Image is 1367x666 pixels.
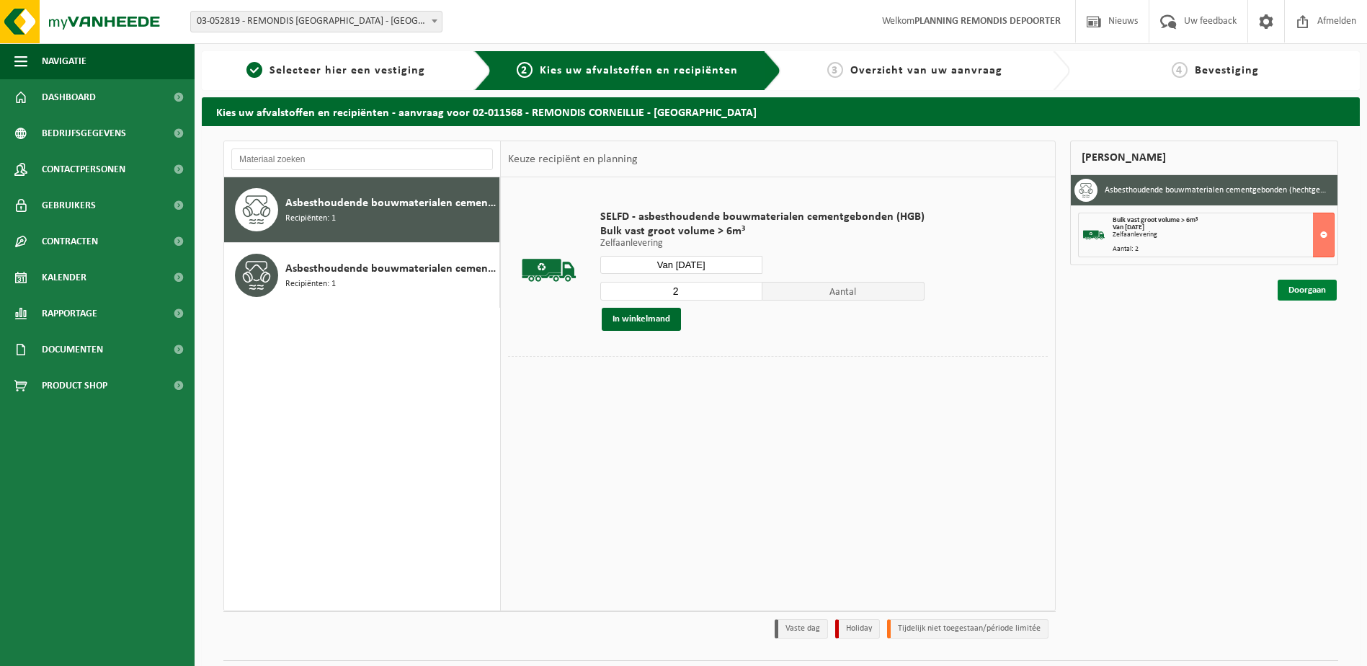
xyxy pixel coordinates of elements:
[517,62,533,78] span: 2
[42,187,96,223] span: Gebruikers
[1278,280,1337,301] a: Doorgaan
[600,210,925,224] span: SELFD - asbesthoudende bouwmaterialen cementgebonden (HGB)
[42,296,97,332] span: Rapportage
[1113,246,1334,253] div: Aantal: 2
[1113,231,1334,239] div: Zelfaanlevering
[42,368,107,404] span: Product Shop
[775,619,828,639] li: Vaste dag
[42,79,96,115] span: Dashboard
[270,65,425,76] span: Selecteer hier een vestiging
[1113,216,1198,224] span: Bulk vast groot volume > 6m³
[501,141,645,177] div: Keuze recipiënt en planning
[42,115,126,151] span: Bedrijfsgegevens
[191,12,442,32] span: 03-052819 - REMONDIS WEST-VLAANDEREN - OOSTENDE
[600,224,925,239] span: Bulk vast groot volume > 6m³
[224,243,500,308] button: Asbesthoudende bouwmaterialen cementgebonden met isolatie(hechtgebonden) Recipiënten: 1
[42,43,86,79] span: Navigatie
[231,148,493,170] input: Materiaal zoeken
[1172,62,1188,78] span: 4
[1105,179,1327,202] h3: Asbesthoudende bouwmaterialen cementgebonden (hechtgebonden)
[600,239,925,249] p: Zelfaanlevering
[285,212,336,226] span: Recipiënten: 1
[1113,223,1144,231] strong: Van [DATE]
[190,11,442,32] span: 03-052819 - REMONDIS WEST-VLAANDEREN - OOSTENDE
[42,223,98,259] span: Contracten
[1195,65,1259,76] span: Bevestiging
[246,62,262,78] span: 1
[887,619,1048,639] li: Tijdelijk niet toegestaan/période limitée
[835,619,880,639] li: Holiday
[209,62,463,79] a: 1Selecteer hier een vestiging
[285,277,336,291] span: Recipiënten: 1
[285,195,496,212] span: Asbesthoudende bouwmaterialen cementgebonden (hechtgebonden)
[224,177,500,243] button: Asbesthoudende bouwmaterialen cementgebonden (hechtgebonden) Recipiënten: 1
[600,256,762,274] input: Selecteer datum
[42,259,86,296] span: Kalender
[1070,141,1338,175] div: [PERSON_NAME]
[285,260,496,277] span: Asbesthoudende bouwmaterialen cementgebonden met isolatie(hechtgebonden)
[42,151,125,187] span: Contactpersonen
[602,308,681,331] button: In winkelmand
[762,282,925,301] span: Aantal
[850,65,1002,76] span: Overzicht van uw aanvraag
[42,332,103,368] span: Documenten
[540,65,738,76] span: Kies uw afvalstoffen en recipiënten
[827,62,843,78] span: 3
[202,97,1360,125] h2: Kies uw afvalstoffen en recipiënten - aanvraag voor 02-011568 - REMONDIS CORNEILLIE - [GEOGRAPHIC...
[914,16,1061,27] strong: PLANNING REMONDIS DEPOORTER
